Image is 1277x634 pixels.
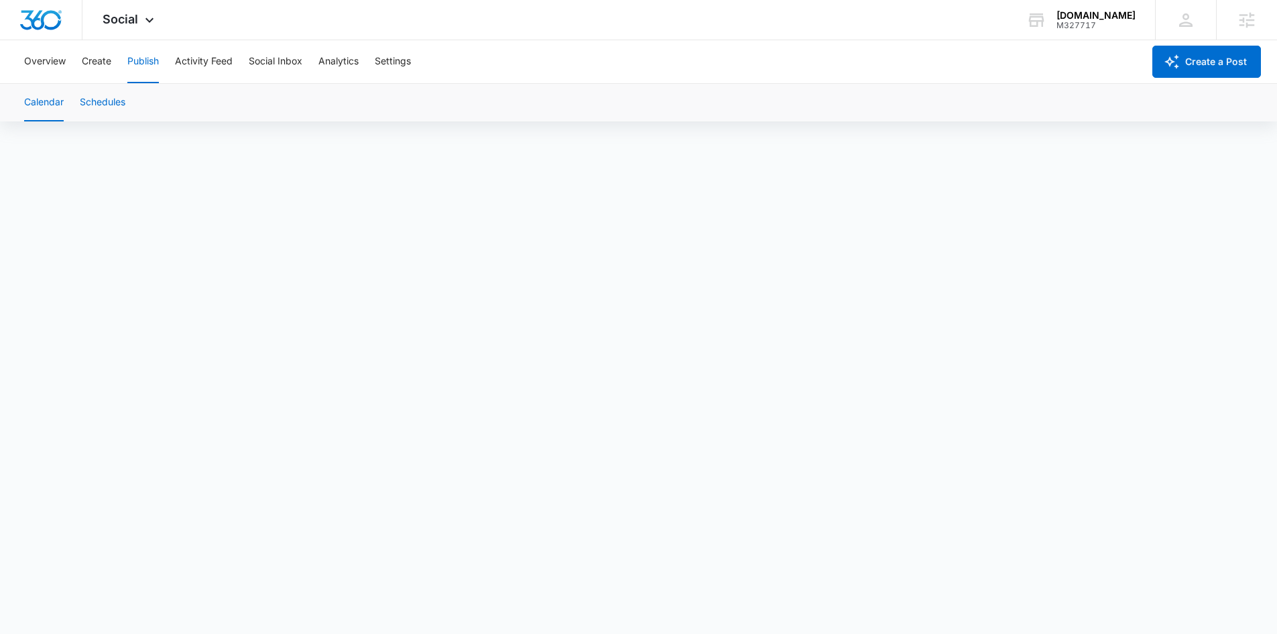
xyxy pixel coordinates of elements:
[103,12,138,26] span: Social
[80,84,125,121] button: Schedules
[1056,21,1136,30] div: account id
[249,40,302,83] button: Social Inbox
[24,84,64,121] button: Calendar
[175,40,233,83] button: Activity Feed
[1152,46,1261,78] button: Create a Post
[318,40,359,83] button: Analytics
[82,40,111,83] button: Create
[1056,10,1136,21] div: account name
[127,40,159,83] button: Publish
[24,40,66,83] button: Overview
[375,40,411,83] button: Settings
